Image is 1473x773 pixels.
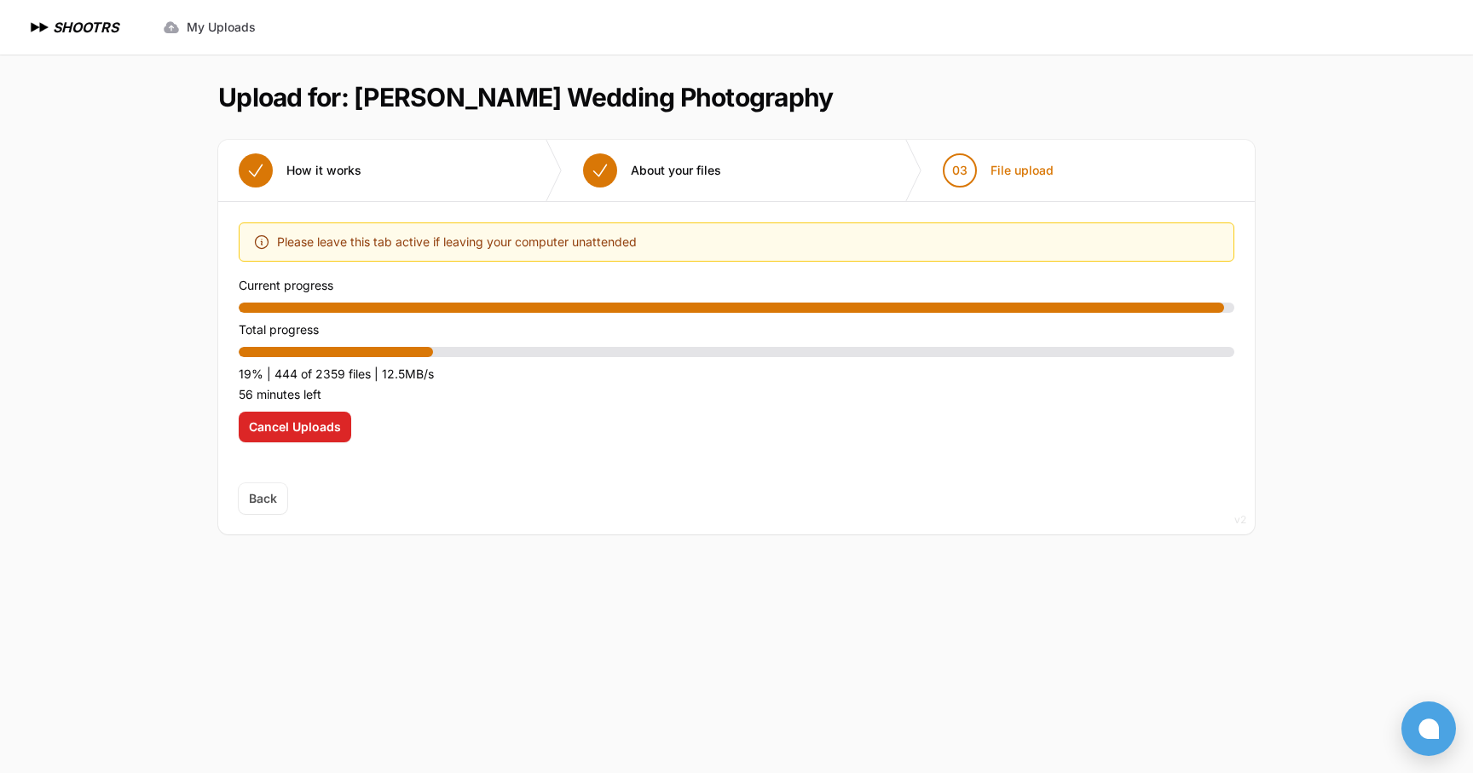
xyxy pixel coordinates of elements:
[1234,510,1246,530] div: v2
[239,412,351,442] button: Cancel Uploads
[631,162,721,179] span: About your files
[153,12,266,43] a: My Uploads
[286,162,361,179] span: How it works
[218,82,833,112] h1: Upload for: [PERSON_NAME] Wedding Photography
[187,19,256,36] span: My Uploads
[563,140,742,201] button: About your files
[27,17,53,37] img: SHOOTRS
[1401,701,1456,756] button: Open chat window
[249,418,341,436] span: Cancel Uploads
[27,17,118,37] a: SHOOTRS SHOOTRS
[239,275,1234,296] p: Current progress
[218,140,382,201] button: How it works
[53,17,118,37] h1: SHOOTRS
[239,320,1234,340] p: Total progress
[239,364,1234,384] p: 19% | 444 of 2359 files | 12.5MB/s
[239,384,1234,405] p: 56 minutes left
[952,162,968,179] span: 03
[277,232,637,252] span: Please leave this tab active if leaving your computer unattended
[991,162,1054,179] span: File upload
[922,140,1074,201] button: 03 File upload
